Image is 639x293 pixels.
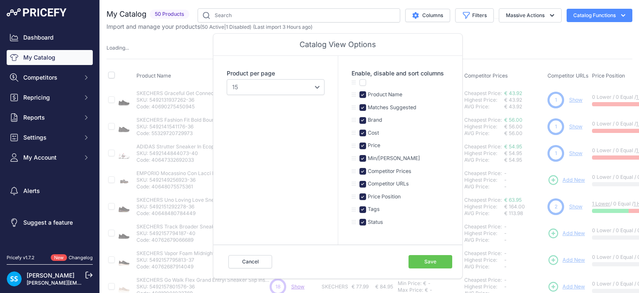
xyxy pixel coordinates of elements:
[504,157,544,163] div: € 54.95
[136,210,270,217] p: Code: 40648480784449
[7,130,93,145] button: Settings
[366,104,416,112] label: Matches Suggested
[366,193,401,201] label: Price Position
[464,257,504,263] div: Highest Price:
[562,256,585,264] span: Add New
[7,90,93,105] button: Repricing
[464,157,504,163] div: AVG Price:
[409,255,452,268] button: Save
[592,200,610,207] a: 1 Lower
[562,283,585,291] span: Add New
[23,73,78,82] span: Competitors
[136,150,270,157] p: SKU: 5492144844073-40
[504,277,507,283] span: -
[547,174,585,186] a: Add New
[375,283,393,290] span: € 84.95
[504,130,544,137] div: € 56.00
[198,8,400,23] input: Search
[7,183,93,198] a: Alerts
[569,150,582,156] a: Show
[562,230,585,238] span: Add New
[464,97,504,103] div: Highest Price:
[202,24,224,30] a: 50 Active
[464,183,504,190] div: AVG Price:
[464,277,502,283] a: Cheapest Price:
[136,117,270,123] p: SKECHERS Fashion Fit Bold Boundariesr Sneaker In Tessuto Nero - [PERSON_NAME]
[569,97,582,103] a: Show
[253,24,312,30] span: (Last import 3 Hours ago)
[136,257,270,263] p: SKU: 5492157795813-37
[23,153,78,162] span: My Account
[136,97,270,103] p: SKU: 5492131937262-36
[7,70,93,85] button: Competitors
[464,130,504,137] div: AVG Price:
[555,150,557,157] span: 1
[106,23,312,31] p: Import and manage your products
[136,283,270,290] p: SKU: 5492157801576-36
[423,280,426,287] div: €
[136,73,171,79] span: Product Name
[106,8,146,20] h2: My Catalog
[51,254,67,261] span: New
[464,103,504,110] div: AVG Price:
[23,113,78,122] span: Reports
[398,280,421,287] div: Min Price:
[125,45,129,51] span: ...
[200,24,251,30] span: ( | )
[27,272,74,279] a: [PERSON_NAME]
[504,117,523,123] a: € 56.00
[7,215,93,230] a: Suggest a feature
[569,123,582,130] a: Show
[504,250,507,256] span: -
[504,237,507,243] span: -
[547,228,585,239] a: Add New
[136,170,270,177] p: EMPORIO Mocassino Con Lacci In Pelle Nero\r\n - Donna - Nero\r\n
[136,230,270,237] p: SKU: 5492157794187-40
[547,73,589,79] span: Competitor URLs
[7,50,93,65] a: My Catalog
[291,283,305,290] span: Show
[504,230,507,236] span: -
[366,91,402,99] label: Product Name
[366,168,411,175] label: Competitor Prices
[504,123,523,130] span: € 56.00
[555,123,557,130] span: 1
[136,177,270,183] p: SKU: 5492149256923-36
[23,133,78,142] span: Settings
[464,150,504,157] div: Highest Price:
[136,130,270,137] p: Code: 55329720729973
[136,223,270,230] p: SKECHERS Track Broader Sneaker In Tessuto Nero - Uomo - Nero
[547,281,585,293] a: Add New
[226,24,250,30] a: 1 Disabled
[464,123,504,130] div: Highest Price:
[504,143,522,150] a: € 54.95
[426,280,431,287] div: -
[504,97,522,103] span: € 43.92
[464,117,502,123] a: Cheapest Price:
[504,150,522,156] span: € 54.95
[504,257,507,263] span: -
[464,210,504,217] div: AVG Price:
[69,255,93,260] a: Changelog
[555,96,557,104] span: 1
[7,254,35,261] div: Pricefy v1.7.2
[366,116,382,124] label: Brand
[464,203,504,210] div: Highest Price:
[136,277,270,283] p: SKECHERS Go Walk Flex Grand Entryi Sneaker Slip Ins In Tessuto Taupe - [PERSON_NAME]
[464,283,504,290] div: Highest Price:
[464,230,504,237] div: Highest Price:
[352,283,369,290] span: € 77.99
[499,8,562,23] button: Massive Actions
[352,69,449,78] label: Enable, disable and sort columns
[228,255,272,268] button: Cancel
[23,93,78,102] span: Repricing
[464,250,502,256] a: Cheapest Price:
[464,223,502,230] a: Cheapest Price:
[136,263,270,270] p: Code: 40762687914049
[136,123,270,130] p: SKU: 5492141541176-36
[569,203,582,210] a: Show
[7,150,93,165] button: My Account
[322,283,348,290] p: SKECHERS
[136,197,270,203] p: SKECHERS Uno Loving Love Sneaker In Ecopelle [PERSON_NAME] - [PERSON_NAME]
[464,90,502,96] a: Cheapest Price:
